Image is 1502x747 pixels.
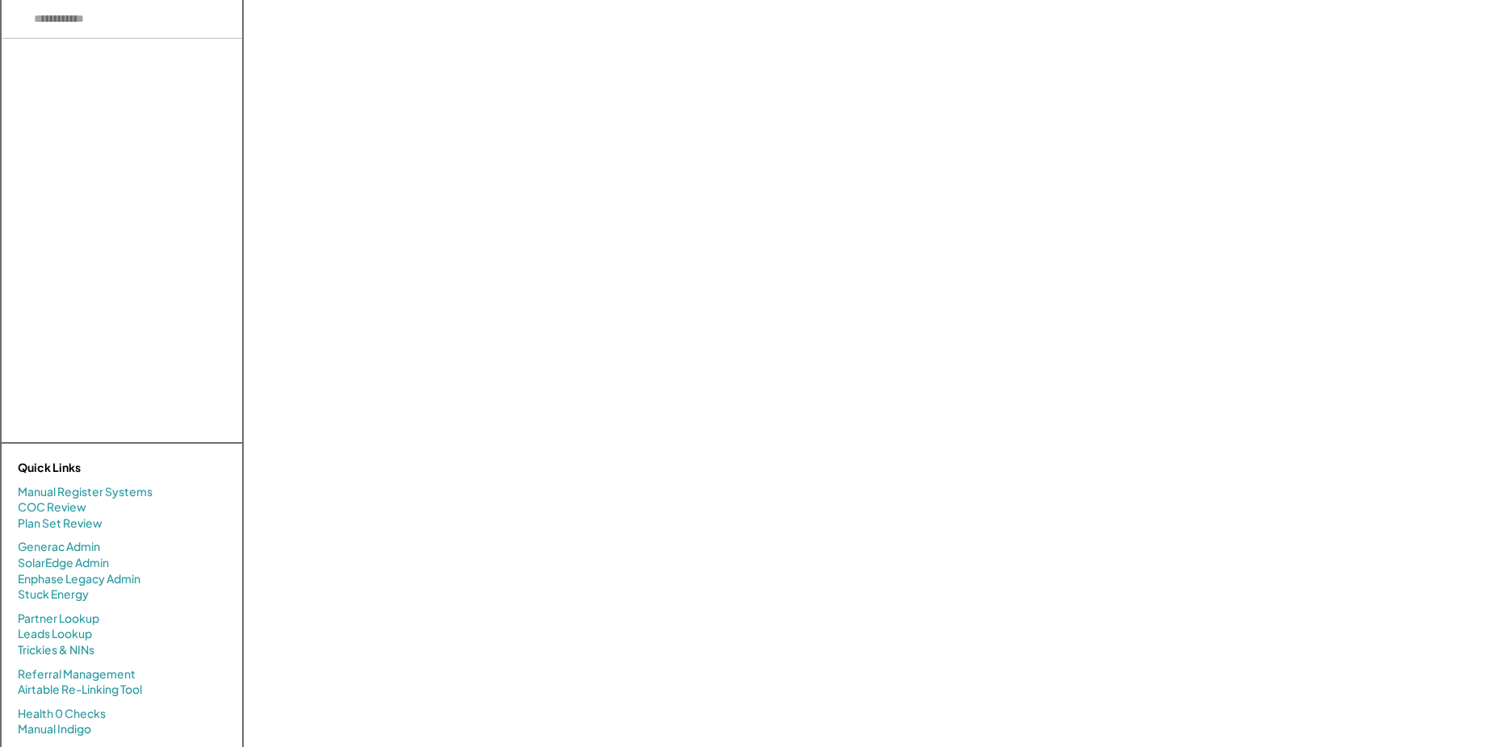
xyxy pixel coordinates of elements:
[18,666,136,682] a: Referral Management
[18,460,179,476] div: Quick Links
[18,515,103,532] a: Plan Set Review
[18,626,92,642] a: Leads Lookup
[18,706,106,722] a: Health 0 Checks
[18,539,100,555] a: Generac Admin
[18,682,142,698] a: Airtable Re-Linking Tool
[18,611,99,627] a: Partner Lookup
[18,571,140,587] a: Enphase Legacy Admin
[18,721,91,737] a: Manual Indigo
[18,484,153,500] a: Manual Register Systems
[18,642,94,658] a: Trickies & NINs
[18,499,86,515] a: COC Review
[18,555,109,571] a: SolarEdge Admin
[18,586,89,603] a: Stuck Energy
